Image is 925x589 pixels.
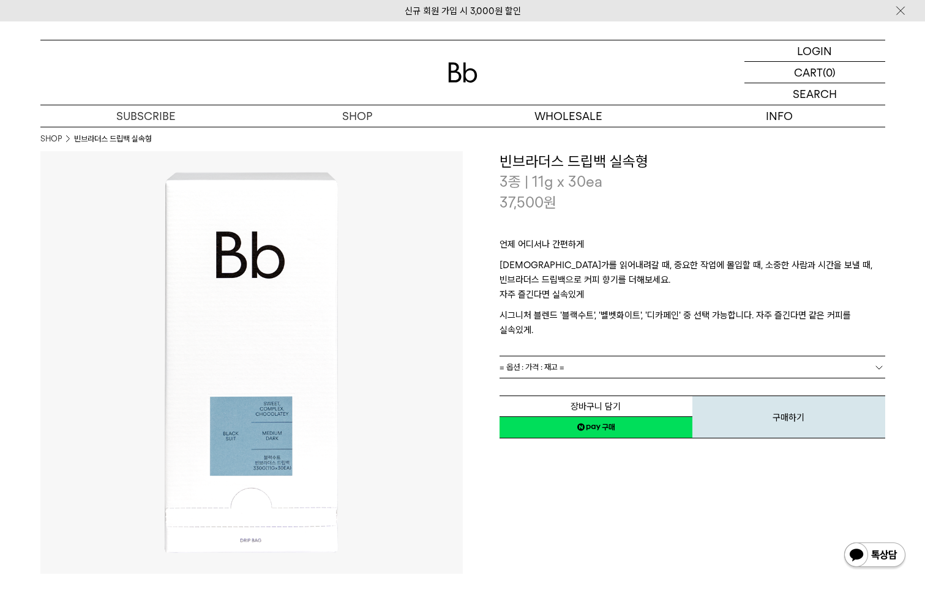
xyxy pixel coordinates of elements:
a: LOGIN [744,40,885,62]
a: SHOP [252,105,463,127]
p: 언제 어디서나 간편하게 [500,237,885,258]
p: 시그니처 블렌드 '블랙수트', '벨벳화이트', '디카페인' 중 선택 가능합니다. 자주 즐긴다면 같은 커피를 실속있게. [500,308,885,337]
li: 빈브라더스 드립백 실속형 [74,133,152,145]
a: SHOP [40,133,62,145]
a: 새창 [500,416,692,438]
button: 장바구니 담기 [500,396,692,417]
p: [DEMOGRAPHIC_DATA]가를 읽어내려갈 때, 중요한 작업에 몰입할 때, 소중한 사람과 시간을 보낼 때, 빈브라더스 드립백으로 커피 향기를 더해보세요. [500,258,885,287]
p: INFO [674,105,885,127]
span: 원 [544,193,556,211]
span: = 옵션 : 가격 : 재고 = [500,356,564,378]
p: CART [794,62,823,83]
a: CART (0) [744,62,885,83]
p: (0) [823,62,836,83]
p: LOGIN [797,40,832,61]
img: 빈브라더스 드립백 실속형 [40,151,463,574]
p: SEARCH [793,83,837,105]
img: 카카오톡 채널 1:1 채팅 버튼 [843,541,907,571]
h3: 빈브라더스 드립백 실속형 [500,151,885,172]
button: 구매하기 [692,396,885,438]
a: SUBSCRIBE [40,105,252,127]
img: 로고 [448,62,477,83]
p: WHOLESALE [463,105,674,127]
a: 신규 회원 가입 시 3,000원 할인 [405,6,521,17]
p: 자주 즐긴다면 실속있게 [500,287,885,308]
p: 37,500 [500,192,556,213]
p: 3종 | 11g x 30ea [500,171,885,192]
